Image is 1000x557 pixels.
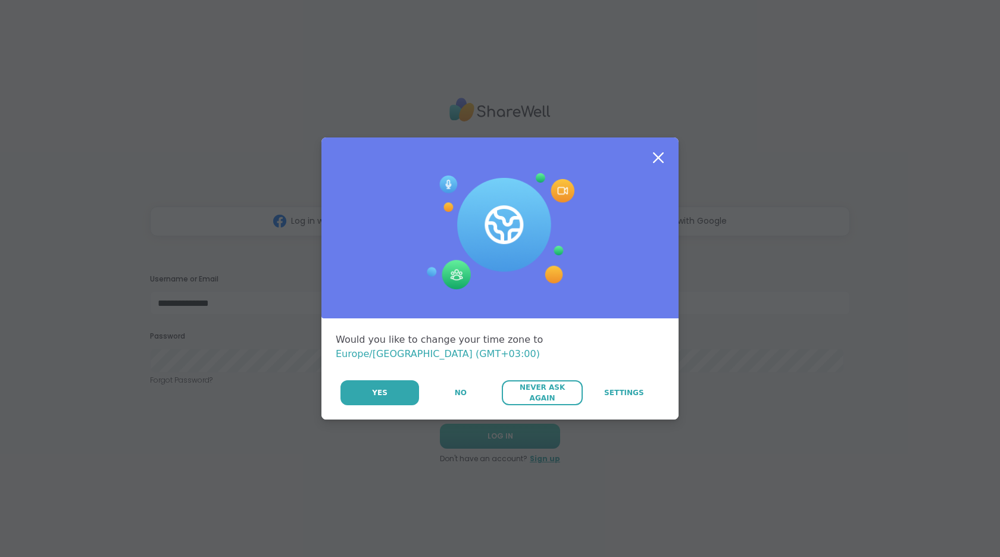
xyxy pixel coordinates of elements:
span: Never Ask Again [508,382,576,403]
a: Settings [584,380,664,405]
button: Never Ask Again [502,380,582,405]
div: Would you like to change your time zone to [336,333,664,361]
button: No [420,380,501,405]
span: No [455,387,467,398]
span: Yes [372,387,387,398]
img: Session Experience [426,173,574,290]
span: Settings [604,387,644,398]
span: Europe/[GEOGRAPHIC_DATA] (GMT+03:00) [336,348,540,359]
button: Yes [340,380,419,405]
